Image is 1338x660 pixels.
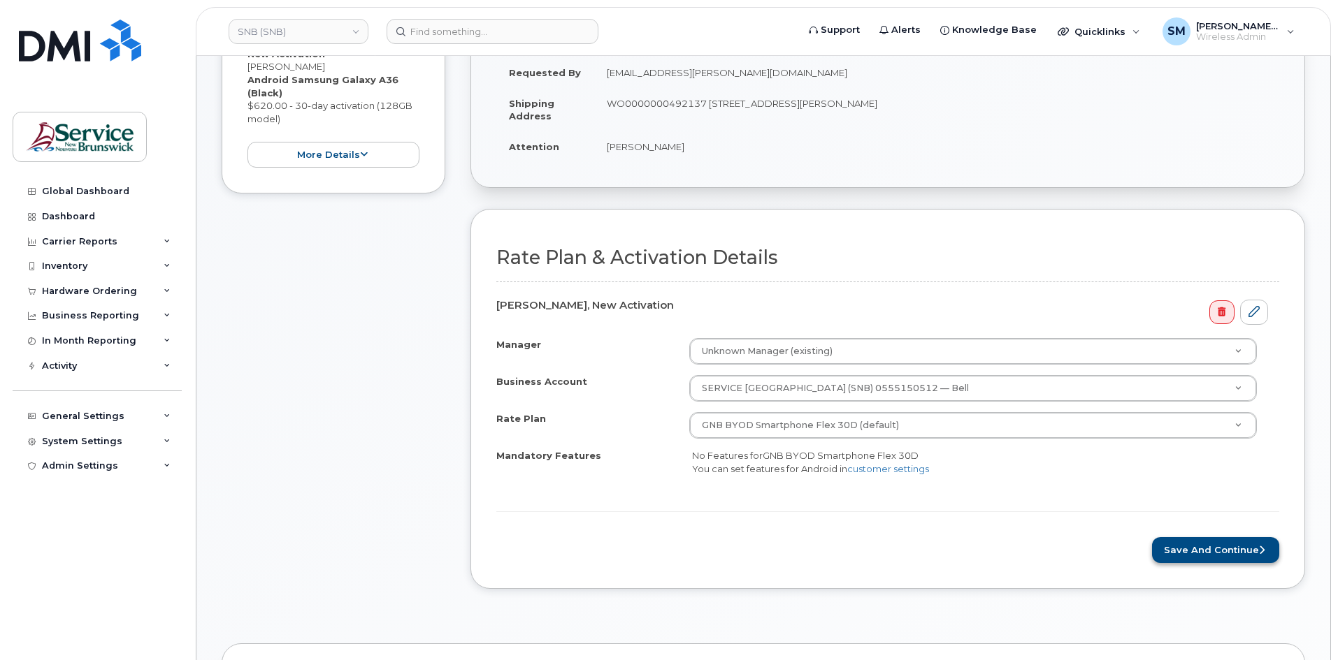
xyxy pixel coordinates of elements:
span: Quicklinks [1074,26,1125,37]
span: GNB BYOD Smartphone Flex 30D (default) [702,420,899,430]
strong: New Activation [247,48,325,59]
a: customer settings [847,463,929,474]
span: GNB BYOD Smartphone Flex 30D [763,450,919,461]
label: Manager [496,338,541,351]
input: Find something... [387,19,598,44]
td: [EMAIL_ADDRESS][PERSON_NAME][DOMAIN_NAME] [594,57,1279,88]
span: Alerts [891,23,921,37]
a: SERVICE [GEOGRAPHIC_DATA] (SNB) 0555150512 — Bell [690,376,1256,401]
label: Business Account [496,375,587,388]
a: Unknown Manager (existing) [690,339,1256,364]
div: [PERSON_NAME] $620.00 - 30-day activation (128GB model) [247,47,419,168]
span: Wireless Admin [1196,31,1280,43]
strong: Attention [509,141,559,152]
span: SERVICE [GEOGRAPHIC_DATA] (SNB) 0555150512 — Bell [693,382,969,395]
span: Support [821,23,860,37]
strong: Android Samsung Galaxy A36 (Black) [247,74,398,98]
span: SM [1167,23,1186,40]
strong: Shipping Address [509,98,554,122]
button: Save and Continue [1152,537,1279,563]
td: [PERSON_NAME] [594,131,1279,162]
a: Knowledge Base [930,16,1046,44]
a: Alerts [870,16,930,44]
span: Unknown Manager (existing) [693,345,833,358]
span: Knowledge Base [952,23,1037,37]
a: GNB BYOD Smartphone Flex 30D (default) [690,413,1256,438]
a: SNB (SNB) [229,19,368,44]
label: Rate Plan [496,412,546,425]
strong: Requested By [509,67,581,78]
a: Support [799,16,870,44]
span: [PERSON_NAME] (SNB) [1196,20,1280,31]
div: Quicklinks [1048,17,1150,45]
h2: Rate Plan & Activation Details [496,247,1279,268]
h4: [PERSON_NAME], New Activation [496,300,1268,311]
label: Mandatory Features [496,449,601,462]
button: more details [247,142,419,168]
span: No Features for You can set features for Android in [692,450,929,474]
td: WO0000000492137 [STREET_ADDRESS][PERSON_NAME] [594,88,1279,131]
div: Slattery, Matthew (SNB) [1153,17,1304,45]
